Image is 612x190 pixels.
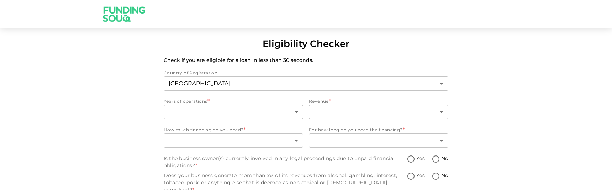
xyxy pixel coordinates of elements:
[164,155,407,169] div: Is the business owner(s) currently involved in any legal proceedings due to unpaid financial obli...
[309,133,448,148] div: howLongFinancing
[416,172,424,179] span: Yes
[164,57,448,64] p: Check if you are eligible for a loan in less than 30 seconds.
[164,76,448,91] div: countryOfRegistration
[164,133,303,148] div: howMuchAmountNeeded
[164,99,207,104] span: Years of operations
[441,172,448,179] span: No
[309,127,403,132] span: For how long do you need the financing?
[309,99,329,104] span: Revenue
[164,70,217,75] span: Country of Registration
[309,105,448,119] div: revenue
[263,37,349,51] div: Eligibility Checker
[416,155,424,162] span: Yes
[164,127,243,132] span: How much financing do you need?
[441,155,448,162] span: No
[164,105,303,119] div: yearsOfOperations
